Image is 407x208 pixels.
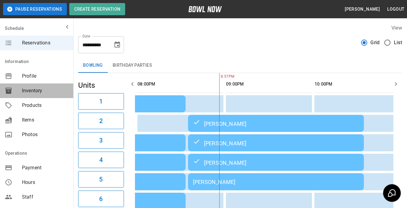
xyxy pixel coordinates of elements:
[219,74,221,80] span: 8:57PM
[99,136,103,145] h6: 3
[78,132,124,149] button: 3
[78,58,108,73] button: Bowling
[193,139,359,146] div: [PERSON_NAME]
[22,39,68,47] span: Reservations
[78,171,124,188] button: 5
[188,6,222,12] img: logo
[99,116,103,126] h6: 2
[3,3,67,15] button: Pause Reservations
[22,116,68,124] span: Items
[78,80,124,90] h5: Units
[99,155,103,165] h6: 4
[193,120,359,127] div: [PERSON_NAME]
[394,39,402,46] span: List
[99,97,103,106] h6: 1
[78,152,124,168] button: 4
[391,25,402,31] label: View
[78,113,124,129] button: 2
[78,191,124,207] button: 6
[342,4,382,15] button: [PERSON_NAME]
[193,159,359,166] div: [PERSON_NAME]
[108,58,157,73] button: Birthday Parties
[22,164,68,171] span: Payment
[22,87,68,94] span: Inventory
[69,3,125,15] button: Create Reservation
[111,39,123,51] button: Choose date, selected date is Sep 20, 2025
[99,175,103,184] h6: 5
[22,102,68,109] span: Products
[78,58,402,73] div: inventory tabs
[193,179,359,185] div: [PERSON_NAME]
[371,39,380,46] span: Grid
[99,194,103,204] h6: 6
[78,93,124,110] button: 1
[22,131,68,138] span: Photos
[22,72,68,80] span: Profile
[22,193,68,201] span: Staff
[385,4,407,15] button: Logout
[22,179,68,186] span: Hours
